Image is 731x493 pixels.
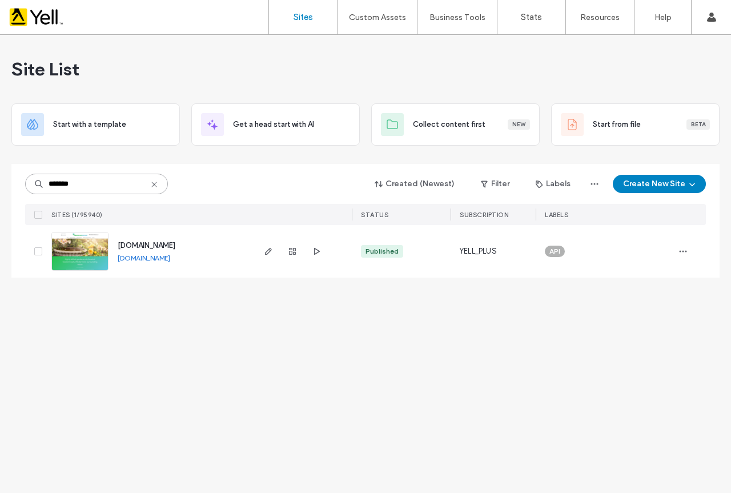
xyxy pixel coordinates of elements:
[521,12,542,22] label: Stats
[233,119,314,130] span: Get a head start with AI
[613,175,706,193] button: Create New Site
[593,119,641,130] span: Start from file
[371,103,540,146] div: Collect content firstNew
[525,175,581,193] button: Labels
[365,175,465,193] button: Created (Newest)
[11,58,79,81] span: Site List
[580,13,620,22] label: Resources
[11,103,180,146] div: Start with a template
[469,175,521,193] button: Filter
[545,211,568,219] span: LABELS
[551,103,720,146] div: Start from fileBeta
[294,12,313,22] label: Sites
[413,119,485,130] span: Collect content first
[508,119,530,130] div: New
[51,211,103,219] span: SITES (1/95940)
[191,103,360,146] div: Get a head start with AI
[118,241,175,250] a: [DOMAIN_NAME]
[118,254,170,262] a: [DOMAIN_NAME]
[460,246,497,257] span: YELL_PLUS
[26,8,49,18] span: Help
[361,211,388,219] span: STATUS
[460,211,508,219] span: SUBSCRIPTION
[549,246,560,256] span: API
[365,246,399,256] div: Published
[53,119,126,130] span: Start with a template
[429,13,485,22] label: Business Tools
[654,13,672,22] label: Help
[686,119,710,130] div: Beta
[349,13,406,22] label: Custom Assets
